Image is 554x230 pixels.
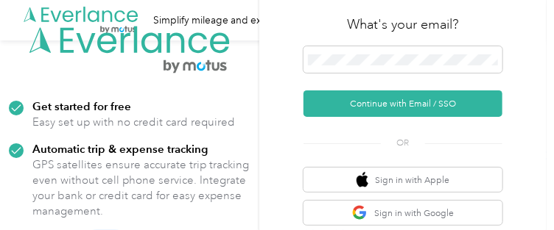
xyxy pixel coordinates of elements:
button: Continue with Email / SSO [304,90,502,117]
strong: Automatic trip & expense tracking [32,142,208,156]
img: apple logo [357,172,369,187]
button: apple logoSign in with Apple [304,168,502,192]
span: OR [381,137,425,150]
div: Simplify mileage and expenses [153,12,295,28]
h3: What's your email? [347,15,459,33]
p: GPS satellites ensure accurate trip tracking even without cell phone service. Integrate your bank... [32,157,250,219]
strong: Get started for free [32,99,131,113]
img: google logo [352,205,368,220]
p: Easy set up with no credit card required [32,115,235,130]
button: google logoSign in with Google [304,201,502,225]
